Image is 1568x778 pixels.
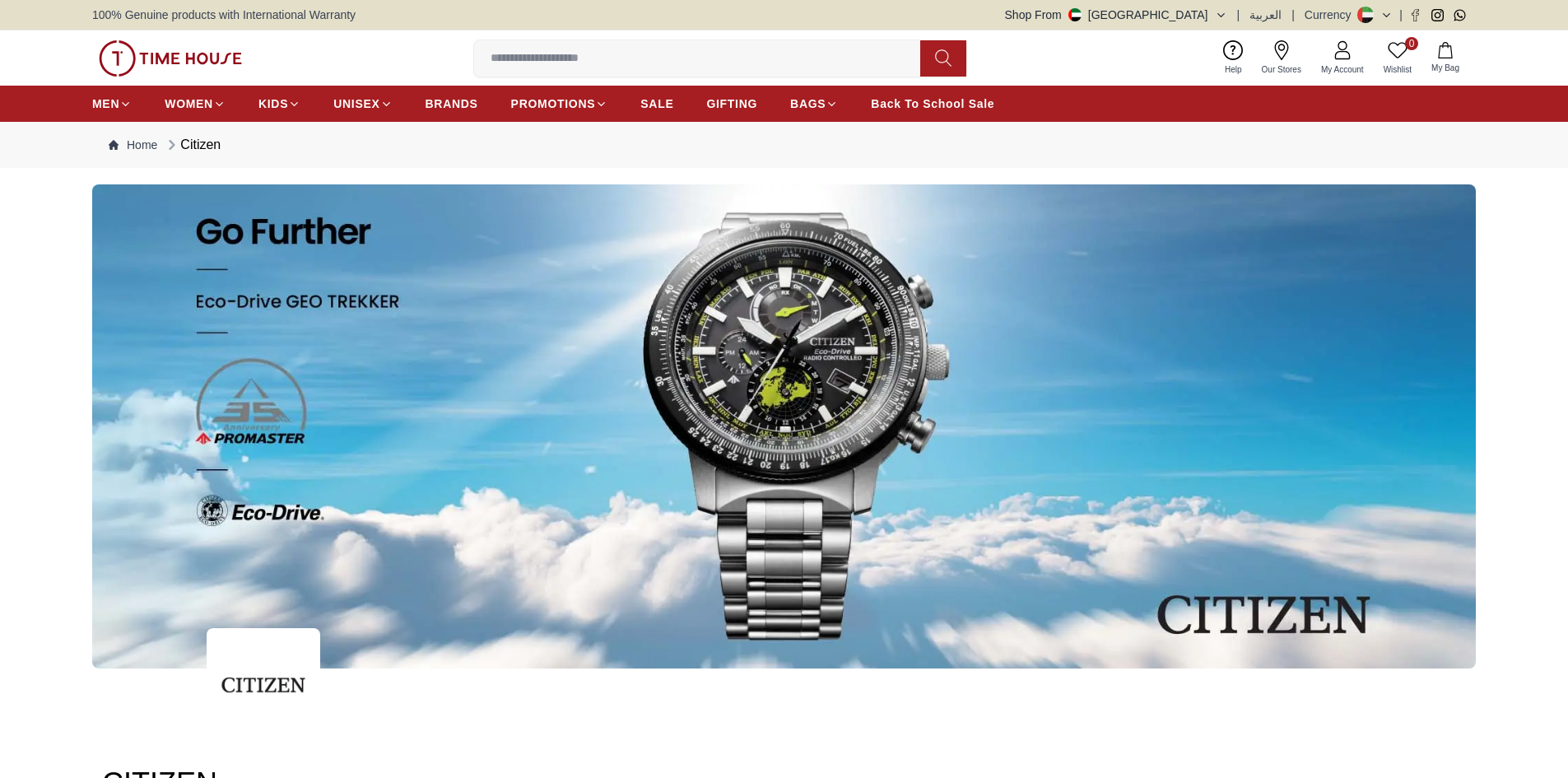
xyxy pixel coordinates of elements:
a: Help [1215,37,1252,79]
span: BRANDS [426,96,478,112]
span: GIFTING [706,96,757,112]
a: Home [109,137,157,153]
span: UNISEX [333,96,379,112]
a: BAGS [790,89,838,119]
span: | [1291,7,1295,23]
a: Whatsapp [1454,9,1466,21]
a: Our Stores [1252,37,1311,79]
span: KIDS [258,96,288,112]
span: SALE [640,96,673,112]
button: My Bag [1421,39,1469,77]
span: 0 [1405,37,1418,50]
button: العربية [1249,7,1282,23]
a: SALE [640,89,673,119]
img: ... [207,628,320,742]
a: Back To School Sale [871,89,994,119]
span: | [1237,7,1240,23]
a: KIDS [258,89,300,119]
a: WOMEN [165,89,226,119]
img: ... [92,184,1476,669]
span: Wishlist [1377,63,1418,76]
span: WOMEN [165,96,213,112]
a: GIFTING [706,89,757,119]
a: UNISEX [333,89,392,119]
button: Shop From[GEOGRAPHIC_DATA] [1005,7,1227,23]
span: Help [1218,63,1249,76]
span: MEN [92,96,119,112]
img: United Arab Emirates [1068,8,1082,21]
a: Facebook [1409,9,1421,21]
span: My Bag [1425,62,1466,74]
a: Instagram [1431,9,1444,21]
a: PROMOTIONS [511,89,608,119]
span: PROMOTIONS [511,96,596,112]
span: BAGS [790,96,826,112]
div: Currency [1305,7,1358,23]
a: BRANDS [426,89,478,119]
img: ... [99,40,242,77]
a: 0Wishlist [1374,37,1421,79]
span: 100% Genuine products with International Warranty [92,7,356,23]
div: Citizen [164,135,221,155]
span: Back To School Sale [871,96,994,112]
a: MEN [92,89,132,119]
span: My Account [1314,63,1370,76]
span: | [1399,7,1403,23]
span: Our Stores [1255,63,1308,76]
nav: Breadcrumb [92,122,1476,168]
